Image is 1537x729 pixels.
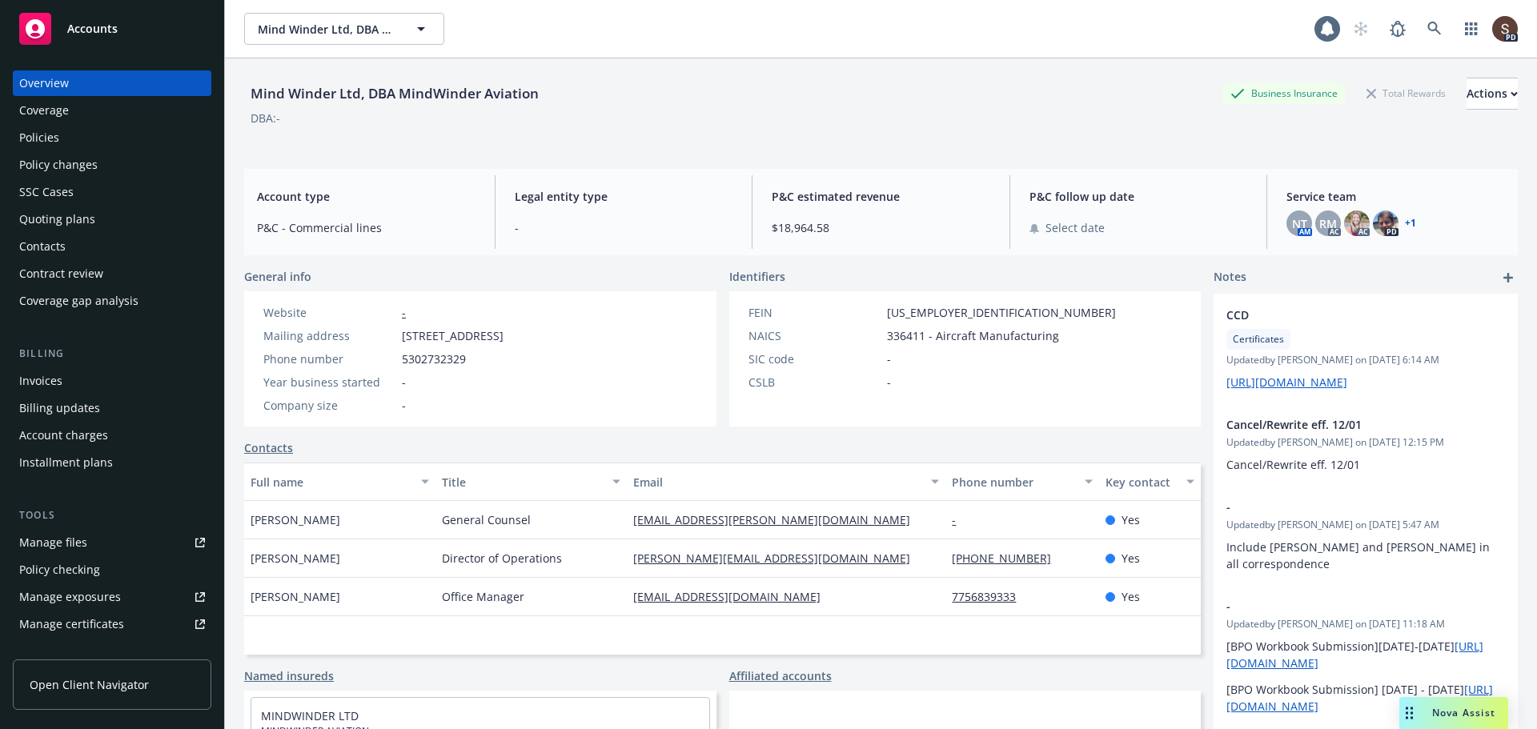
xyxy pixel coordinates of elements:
span: Yes [1122,511,1140,528]
span: 336411 - Aircraft Manufacturing [887,327,1059,344]
div: Manage exposures [19,584,121,610]
a: Policies [13,125,211,150]
a: Policy checking [13,557,211,583]
div: Total Rewards [1358,83,1454,103]
a: Contacts [13,234,211,259]
div: Email [633,474,921,491]
a: Manage claims [13,639,211,664]
a: 7756839333 [952,589,1029,604]
div: FEIN [748,304,881,321]
a: Contract review [13,261,211,286]
span: $18,964.58 [772,219,990,236]
span: [US_EMPLOYER_IDENTIFICATION_NUMBER] [887,304,1116,321]
a: [PHONE_NUMBER] [952,551,1064,566]
span: Cancel/Rewrite eff. 12/01 [1226,457,1360,472]
a: +1 [1405,218,1416,228]
a: MINDWINDER LTD [261,708,359,723]
button: Key contact [1099,463,1201,501]
div: Manage files [19,530,87,555]
span: Mind Winder Ltd, DBA MindWinder Aviation [258,21,396,38]
button: Email [627,463,945,501]
div: SSC Cases [19,179,74,205]
span: Nova Assist [1432,706,1495,719]
div: Coverage [19,98,69,123]
span: Accounts [67,22,118,35]
a: Quoting plans [13,206,211,232]
a: Manage exposures [13,584,211,610]
div: Phone number [952,474,1074,491]
span: Yes [1122,550,1140,567]
div: Mailing address [263,327,395,344]
a: Policy changes [13,152,211,178]
span: Include [PERSON_NAME] and [PERSON_NAME] in all correspondence [1226,539,1493,571]
span: NT [1292,215,1307,232]
button: Nova Assist [1399,697,1508,729]
div: CSLB [748,374,881,391]
span: P&C follow up date [1029,188,1248,205]
div: Business Insurance [1222,83,1346,103]
span: Legal entity type [515,188,733,205]
div: Invoices [19,368,62,394]
div: SIC code [748,350,881,367]
span: RM [1319,215,1337,232]
button: Actions [1467,78,1518,110]
div: Overview [19,70,69,96]
div: Cancel/Rewrite eff. 12/01Updatedby [PERSON_NAME] on [DATE] 12:15 PMCancel/Rewrite eff. 12/01 [1214,403,1518,486]
div: NAICS [748,327,881,344]
span: - [887,350,891,367]
div: Title [442,474,603,491]
a: [EMAIL_ADDRESS][DOMAIN_NAME] [633,589,833,604]
span: Select date [1045,219,1105,236]
span: - [515,219,733,236]
div: Quoting plans [19,206,95,232]
div: Policies [19,125,59,150]
span: - [1226,598,1463,615]
div: Installment plans [19,450,113,475]
a: Account charges [13,423,211,448]
div: Manage certificates [19,611,124,637]
span: P&C estimated revenue [772,188,990,205]
a: Affiliated accounts [729,667,832,684]
span: Updated by [PERSON_NAME] on [DATE] 6:14 AM [1226,353,1505,367]
div: Actions [1467,78,1518,109]
span: General info [244,268,311,285]
span: General Counsel [442,511,531,528]
span: Account type [257,188,476,205]
a: Accounts [13,6,211,51]
a: Overview [13,70,211,96]
div: Mind Winder Ltd, DBA MindWinder Aviation [244,83,545,104]
a: [PERSON_NAME][EMAIL_ADDRESS][DOMAIN_NAME] [633,551,923,566]
span: Identifiers [729,268,785,285]
div: -Updatedby [PERSON_NAME] on [DATE] 11:18 AM[BPO Workbook Submission][DATE]-[DATE][URL][DOMAIN_NAM... [1214,585,1518,727]
img: photo [1492,16,1518,42]
span: Updated by [PERSON_NAME] on [DATE] 12:15 PM [1226,435,1505,450]
a: Search [1419,13,1451,45]
div: Drag to move [1399,697,1419,729]
a: Manage certificates [13,611,211,637]
a: Coverage [13,98,211,123]
a: Manage files [13,530,211,555]
span: 5302732329 [402,350,466,367]
div: Tools [13,507,211,523]
a: - [952,512,969,527]
a: Contacts [244,439,293,456]
span: Service team [1286,188,1505,205]
a: Installment plans [13,450,211,475]
div: Company size [263,397,395,414]
div: Policy changes [19,152,98,178]
span: Cancel/Rewrite eff. 12/01 [1226,416,1463,433]
a: Switch app [1455,13,1487,45]
span: P&C - Commercial lines [257,219,476,236]
div: Phone number [263,350,395,367]
button: Phone number [945,463,1098,501]
img: photo [1373,210,1399,236]
p: [BPO Workbook Submission] [DATE] - [DATE] [1226,681,1505,715]
div: Key contact [1106,474,1177,491]
div: Contacts [19,234,66,259]
button: Title [435,463,627,501]
span: [PERSON_NAME] [251,588,340,605]
span: - [887,374,891,391]
span: Yes [1122,588,1140,605]
a: SSC Cases [13,179,211,205]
